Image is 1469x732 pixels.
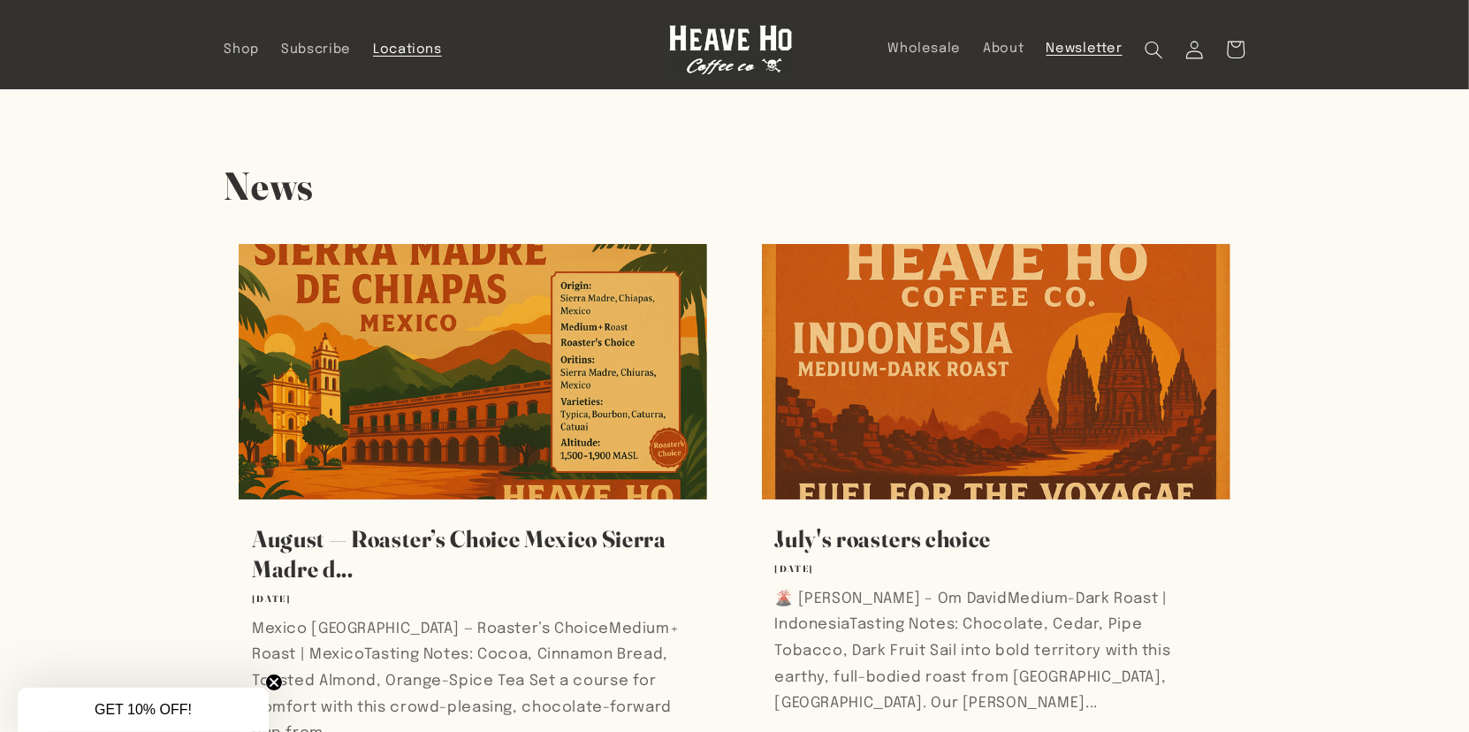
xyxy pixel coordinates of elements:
[225,161,1245,211] h1: News
[1035,29,1134,68] a: Newsletter
[1134,29,1175,70] summary: Search
[775,524,1218,554] a: July's roasters choice
[252,524,695,584] a: August — Roaster’s Choice Mexico Sierra Madre d...
[265,674,283,691] button: Close teaser
[18,688,269,732] div: GET 10% OFF!Close teaser
[877,29,972,68] a: Wholesale
[270,30,362,69] a: Subscribe
[213,30,270,69] a: Shop
[972,29,1035,68] a: About
[95,702,192,717] span: GET 10% OFF!
[225,42,260,58] span: Shop
[983,41,1024,57] span: About
[281,42,351,58] span: Subscribe
[362,30,453,69] a: Locations
[373,42,442,58] span: Locations
[887,41,961,57] span: Wholesale
[669,25,793,75] img: Heave Ho Coffee Co
[1047,41,1123,57] span: Newsletter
